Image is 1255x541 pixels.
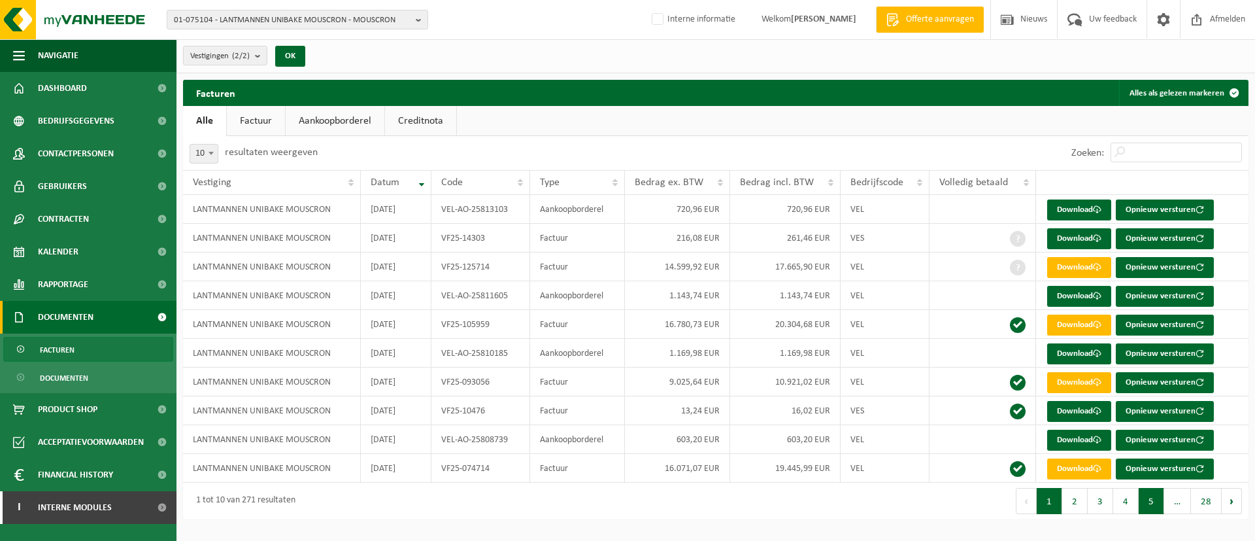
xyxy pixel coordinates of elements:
[38,105,114,137] span: Bedrijfsgegevens
[227,106,285,136] a: Factuur
[361,253,431,281] td: [DATE]
[1016,488,1037,514] button: Previous
[361,368,431,396] td: [DATE]
[1062,488,1088,514] button: 2
[361,425,431,454] td: [DATE]
[625,195,729,224] td: 720,96 EUR
[431,310,530,339] td: VF25-105959
[431,454,530,483] td: VF25-074714
[841,454,929,483] td: VEL
[183,80,248,105] h2: Facturen
[13,491,25,524] span: I
[530,195,626,224] td: Aankoopborderel
[183,195,361,224] td: LANTMANNEN UNIBAKE MOUSCRON
[850,177,903,188] span: Bedrijfscode
[1222,488,1242,514] button: Next
[183,253,361,281] td: LANTMANNEN UNIBAKE MOUSCRON
[1047,286,1111,307] a: Download
[38,170,87,203] span: Gebruikers
[730,339,841,368] td: 1.169,98 EUR
[1116,315,1214,336] button: Opnieuw versturen
[38,137,114,170] span: Contactpersonen
[1116,401,1214,422] button: Opnieuw versturen
[1116,459,1214,480] button: Opnieuw versturen
[530,396,626,425] td: Factuur
[431,253,530,281] td: VF25-125714
[183,46,267,65] button: Vestigingen(2/2)
[1037,488,1062,514] button: 1
[1047,343,1111,364] a: Download
[431,195,530,224] td: VEL-AO-25813103
[841,281,929,310] td: VEL
[38,72,87,105] span: Dashboard
[1088,488,1113,514] button: 3
[530,454,626,483] td: Factuur
[3,337,173,362] a: Facturen
[649,10,735,29] label: Interne informatie
[3,365,173,390] a: Documenten
[431,368,530,396] td: VF25-093056
[40,366,88,391] span: Documenten
[1047,430,1111,451] a: Download
[1116,200,1214,220] button: Opnieuw versturen
[361,195,431,224] td: [DATE]
[385,106,456,136] a: Creditnota
[1116,343,1214,364] button: Opnieuw versturen
[38,426,144,459] span: Acceptatievoorwaarden
[183,224,361,253] td: LANTMANNEN UNIBAKE MOUSCRON
[530,310,626,339] td: Factuur
[183,281,361,310] td: LANTMANNEN UNIBAKE MOUSCRON
[361,224,431,253] td: [DATE]
[740,177,814,188] span: Bedrag incl. BTW
[1047,257,1111,278] a: Download
[540,177,560,188] span: Type
[625,224,729,253] td: 216,08 EUR
[625,253,729,281] td: 14.599,92 EUR
[841,368,929,396] td: VEL
[530,253,626,281] td: Factuur
[625,368,729,396] td: 9.025,64 EUR
[431,425,530,454] td: VEL-AO-25808739
[225,147,318,158] label: resultaten weergeven
[730,253,841,281] td: 17.665,90 EUR
[625,454,729,483] td: 16.071,07 EUR
[441,177,463,188] span: Code
[167,10,428,29] button: 01-075104 - LANTMANNEN UNIBAKE MOUSCRON - MOUSCRON
[431,281,530,310] td: VEL-AO-25811605
[286,106,384,136] a: Aankoopborderel
[183,454,361,483] td: LANTMANNEN UNIBAKE MOUSCRON
[1047,401,1111,422] a: Download
[635,177,703,188] span: Bedrag ex. BTW
[431,339,530,368] td: VEL-AO-25810185
[841,195,929,224] td: VEL
[183,425,361,454] td: LANTMANNEN UNIBAKE MOUSCRON
[1116,228,1214,249] button: Opnieuw versturen
[1191,488,1222,514] button: 28
[876,7,984,33] a: Offerte aanvragen
[183,339,361,368] td: LANTMANNEN UNIBAKE MOUSCRON
[190,489,295,513] div: 1 tot 10 van 271 resultaten
[361,454,431,483] td: [DATE]
[730,224,841,253] td: 261,46 EUR
[1047,200,1111,220] a: Download
[841,339,929,368] td: VEL
[38,268,88,301] span: Rapportage
[431,396,530,425] td: VF25-10476
[40,338,75,362] span: Facturen
[38,39,78,72] span: Navigatie
[730,425,841,454] td: 603,20 EUR
[190,145,218,163] span: 10
[1116,372,1214,393] button: Opnieuw versturen
[1116,286,1214,307] button: Opnieuw versturen
[841,396,929,425] td: VES
[371,177,399,188] span: Datum
[1047,315,1111,336] a: Download
[431,224,530,253] td: VF25-14303
[791,14,856,24] strong: [PERSON_NAME]
[530,368,626,396] td: Factuur
[625,281,729,310] td: 1.143,74 EUR
[1164,488,1191,514] span: …
[361,339,431,368] td: [DATE]
[1047,372,1111,393] a: Download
